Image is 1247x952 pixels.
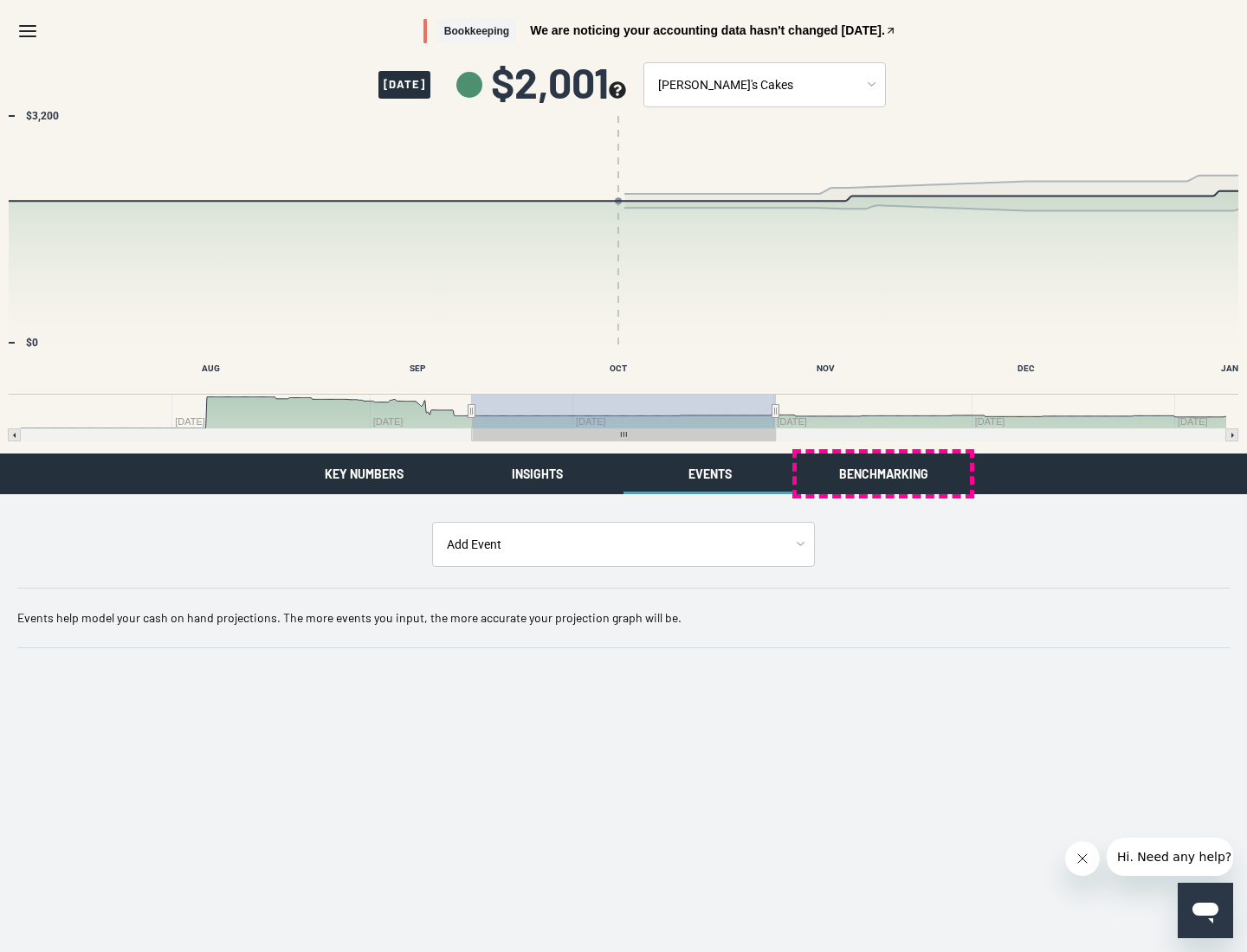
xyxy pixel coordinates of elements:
text: OCT [610,363,627,373]
span: [DATE] [378,71,430,99]
svg: Menu [17,21,38,42]
text: NOV [817,363,835,373]
button: Key Numbers [277,453,450,494]
text: JAN [1221,363,1238,373]
text: SEP [410,363,426,373]
p: Events help model your cash on hand projections. The more events you input, the more accurate you... [17,609,1230,627]
span: Bookkeeping [437,19,516,44]
span: $2,001 [491,61,626,103]
button: BookkeepingWe are noticing your accounting data hasn't changed [DATE]. [423,19,896,44]
iframe: Button to launch messaging window [1178,883,1233,938]
button: Insights [450,453,623,494]
button: Events [623,453,797,494]
text: $3,200 [26,110,59,122]
button: see more about your cashflow projection [609,81,626,101]
text: DEC [1018,363,1035,373]
span: We are noticing your accounting data hasn't changed [DATE]. [530,24,885,36]
iframe: Message from company [1107,838,1233,876]
button: Benchmarking [797,453,970,494]
text: $0 [26,337,38,349]
text: AUG [202,363,220,373]
iframe: Close message [1065,841,1100,876]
